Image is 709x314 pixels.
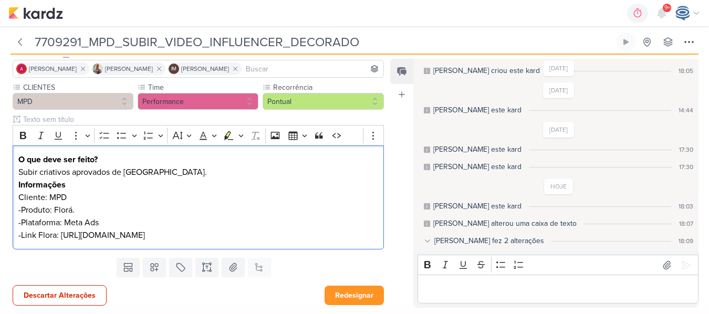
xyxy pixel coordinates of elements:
[18,154,98,165] strong: O que deve ser feito?
[679,106,693,115] div: 14:44
[29,64,77,74] span: [PERSON_NAME]
[622,38,630,46] div: Ligar relógio
[679,202,693,211] div: 18:03
[679,236,693,246] div: 18:09
[13,145,384,250] div: Editor editing area: main
[424,107,430,113] div: Este log é visível à todos no kard
[13,285,107,306] button: Descartar Alterações
[181,64,229,74] span: [PERSON_NAME]
[433,201,522,212] div: Isabella desarquivou este kard
[18,166,378,179] p: Subir criativos aprovados de [GEOGRAPHIC_DATA].
[18,229,378,242] p: -Link Flora: [URL][DOMAIN_NAME]
[433,104,522,116] div: Isabella arquivou este kard
[92,64,103,74] img: Iara Santos
[18,216,378,229] p: -Plataforma: Meta Ads
[16,64,27,74] img: Alessandra Gomes
[18,191,378,204] p: Cliente: MPD
[433,218,577,229] div: Isabella alterou uma caixa de texto
[105,64,153,74] span: [PERSON_NAME]
[664,4,670,12] span: 9+
[21,114,384,125] input: Texto sem título
[679,162,693,172] div: 17:30
[424,221,430,227] div: Este log é visível à todos no kard
[138,93,258,110] button: Performance
[32,33,614,51] input: Kard Sem Título
[13,125,384,145] div: Editor toolbar
[171,67,176,72] p: IM
[18,204,378,216] p: -Produto: Florá.
[418,275,699,303] div: Editor editing area: main
[434,235,544,246] div: [PERSON_NAME] fez 2 alterações
[679,219,693,228] div: 18:07
[424,146,430,153] div: Este log é visível à todos no kard
[18,180,66,190] strong: Informações
[433,161,522,172] div: Isabella arquivou este kard
[679,66,693,76] div: 18:05
[147,82,258,93] label: Time
[433,65,540,76] div: Isabella criou este kard
[424,203,430,210] div: Este log é visível à todos no kard
[418,255,699,275] div: Editor toolbar
[13,93,133,110] button: MPD
[424,164,430,170] div: Este log é visível à todos no kard
[325,286,384,305] button: Redesignar
[22,82,133,93] label: CLIENTES
[263,93,383,110] button: Pontual
[433,144,522,155] div: Isabella desarquivou este kard
[675,6,690,20] img: Caroline Traven De Andrade
[244,62,381,75] input: Buscar
[272,82,383,93] label: Recorrência
[169,64,179,74] div: Isabella Machado Guimarães
[8,7,63,19] img: kardz.app
[679,145,693,154] div: 17:30
[424,68,430,74] div: Este log é visível à todos no kard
